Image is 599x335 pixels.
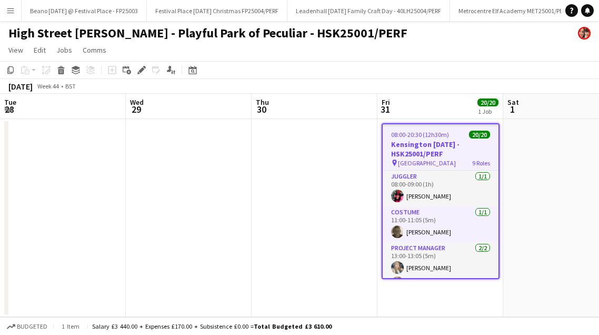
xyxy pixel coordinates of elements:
[382,123,500,279] app-job-card: 08:00-20:30 (12h30m)20/20Kensington [DATE] - HSK25001/PERF [GEOGRAPHIC_DATA]9 RolesJuggler1/108:0...
[3,103,16,115] span: 28
[391,131,449,139] span: 08:00-20:30 (12h30m)
[92,322,332,330] div: Salary £3 440.00 + Expenses £170.00 + Subsistence £0.00 =
[4,43,27,57] a: View
[382,97,390,107] span: Fri
[29,43,50,57] a: Edit
[383,171,498,206] app-card-role: Juggler1/108:00-09:00 (1h)[PERSON_NAME]
[380,103,390,115] span: 31
[8,45,23,55] span: View
[477,98,498,106] span: 20/20
[147,1,287,21] button: Festival Place [DATE] Christmas FP25004/PERF
[22,1,147,21] button: Beano [DATE] @ Festival Place - FP25003
[398,159,456,167] span: [GEOGRAPHIC_DATA]
[56,45,72,55] span: Jobs
[4,97,16,107] span: Tue
[34,45,46,55] span: Edit
[256,97,269,107] span: Thu
[78,43,111,57] a: Comms
[578,27,591,40] app-user-avatar: Performer Department
[17,323,47,330] span: Budgeted
[8,25,407,41] h1: High Street [PERSON_NAME] - Playful Park of Peculiar - HSK25001/PERF
[5,321,49,332] button: Budgeted
[507,97,519,107] span: Sat
[65,82,76,90] div: BST
[83,45,106,55] span: Comms
[450,1,578,21] button: Metrocentre Elf Academy MET25001/PERF
[478,107,498,115] div: 1 Job
[506,103,519,115] span: 1
[128,103,144,115] span: 29
[52,43,76,57] a: Jobs
[287,1,450,21] button: Leadenhall [DATE] Family Craft Day - 40LH25004/PERF
[254,322,332,330] span: Total Budgeted £3 610.00
[383,140,498,159] h3: Kensington [DATE] - HSK25001/PERF
[58,322,83,330] span: 1 item
[130,97,144,107] span: Wed
[472,159,490,167] span: 9 Roles
[469,131,490,139] span: 20/20
[383,242,498,293] app-card-role: Project Manager2/213:00-13:05 (5m)[PERSON_NAME][PERSON_NAME]
[383,206,498,242] app-card-role: Costume1/111:00-11:05 (5m)[PERSON_NAME]
[8,81,33,92] div: [DATE]
[35,82,61,90] span: Week 44
[254,103,269,115] span: 30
